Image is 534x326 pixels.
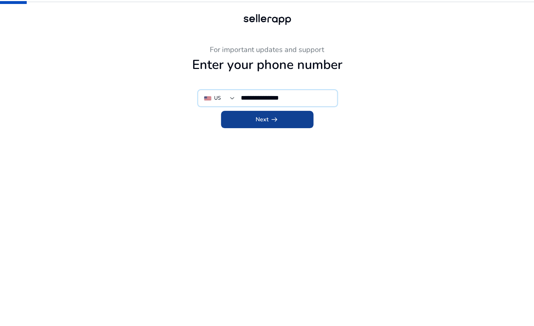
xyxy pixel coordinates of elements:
button: Nextarrow_right_alt [221,111,313,128]
div: US [214,94,221,102]
span: arrow_right_alt [270,115,279,124]
h3: For important updates and support [69,45,466,54]
h1: Enter your phone number [69,57,466,73]
span: Next [256,115,279,124]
